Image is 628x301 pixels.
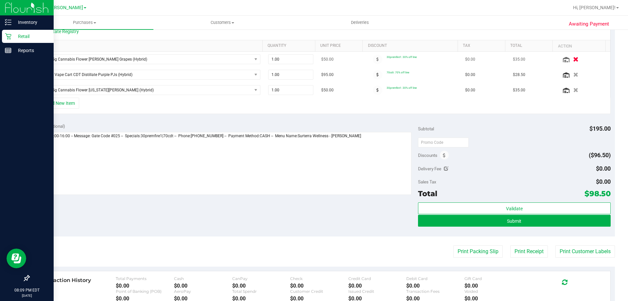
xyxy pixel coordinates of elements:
span: $0.00 [465,72,475,78]
div: Check [290,276,348,281]
p: [DATE] [3,293,51,298]
span: Hi, [PERSON_NAME]! [573,5,616,10]
a: Unit Price [320,43,360,48]
div: CanPay [232,276,290,281]
span: $0.00 [596,178,611,185]
div: Point of Banking (POB) [116,289,174,294]
div: $0.00 [406,283,464,289]
button: Validate [418,202,610,214]
div: $0.00 [232,283,290,289]
span: FT 3.5g Cannabis Flower [PERSON_NAME] Grapes (Hybrid) [38,55,252,64]
a: View State Registry [40,28,79,35]
a: Discount [368,43,455,48]
th: Action [552,40,605,52]
span: Awaiting Payment [569,20,609,28]
div: Gift Card [464,276,523,281]
div: Total Spendr [232,289,290,294]
inline-svg: Inventory [5,19,11,26]
span: $0.00 [596,165,611,172]
span: $0.00 [465,56,475,63]
span: Validate [506,206,523,211]
span: FT 3.5g Cannabis Flower [US_STATE][PERSON_NAME] (Hybrid) [38,85,252,95]
span: $50.00 [321,56,334,63]
a: Deliveries [291,16,429,29]
span: Deliveries [342,20,378,26]
div: Transaction Fees [406,289,464,294]
span: Submit [507,218,521,224]
span: Total [418,189,437,198]
span: 70cdt: 70% off line [387,71,409,74]
span: [PERSON_NAME] [47,5,83,10]
span: FT 1g Vape Cart CDT Distillate Purple PJs (Hybrid) [38,70,252,79]
a: Tax [463,43,503,48]
span: Purchases [16,20,153,26]
div: $0.00 [116,283,174,289]
span: Discounts [418,149,437,161]
p: Reports [11,47,51,54]
i: Edit Delivery Fee [444,166,448,171]
a: SKU [39,43,260,48]
a: Quantity [268,43,313,48]
span: $35.00 [513,87,525,93]
span: Subtotal [418,126,434,131]
input: 1.00 [269,55,313,64]
a: Customers [153,16,291,29]
button: + Add New Item [39,98,79,109]
span: $50.00 [321,87,334,93]
span: $195.00 [589,125,611,132]
input: 1.00 [269,70,313,79]
div: $0.00 [290,283,348,289]
div: Customer Credit [290,289,348,294]
a: Total [510,43,550,48]
span: NO DATA FOUND [38,70,260,80]
span: 30premfire1: 30% off line [387,55,417,59]
span: NO DATA FOUND [38,85,260,95]
div: Debit Card [406,276,464,281]
span: NO DATA FOUND [38,54,260,64]
span: $35.00 [513,56,525,63]
span: ($96.50) [589,152,611,159]
div: Credit Card [348,276,407,281]
inline-svg: Reports [5,47,11,54]
span: $28.50 [513,72,525,78]
div: Issued Credit [348,289,407,294]
span: 30premfire1: 30% off line [387,86,417,89]
input: Promo Code [418,138,469,147]
span: Customers [154,20,291,26]
inline-svg: Retail [5,33,11,40]
span: $98.50 [584,189,611,198]
iframe: Resource center [7,249,26,268]
p: Inventory [11,18,51,26]
div: $0.00 [348,283,407,289]
div: Cash [174,276,232,281]
button: Submit [418,215,610,227]
a: Purchases [16,16,153,29]
div: Voided [464,289,523,294]
span: Sales Tax [418,179,436,184]
div: $0.00 [174,283,232,289]
div: Total Payments [116,276,174,281]
span: $95.00 [321,72,334,78]
button: Print Packing Slip [453,245,503,258]
div: $0.00 [464,283,523,289]
button: Print Customer Labels [555,245,615,258]
button: Print Receipt [510,245,548,258]
p: 08:09 PM EDT [3,287,51,293]
span: Delivery Fee [418,166,441,171]
div: AeroPay [174,289,232,294]
span: $0.00 [465,87,475,93]
p: Retail [11,32,51,40]
input: 1.00 [269,85,313,95]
